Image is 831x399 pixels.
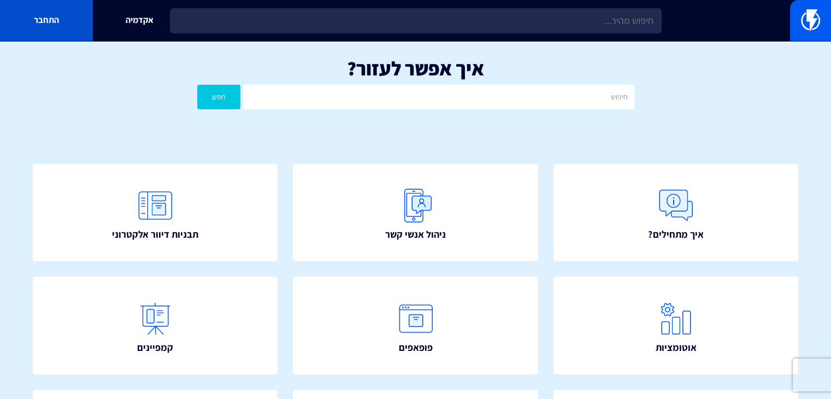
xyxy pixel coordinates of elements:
[553,277,798,374] a: אוטומציות
[553,164,798,262] a: איך מתחילים?
[293,277,538,374] a: פופאפים
[33,277,278,374] a: קמפיינים
[33,164,278,262] a: תבניות דיוור אלקטרוני
[16,57,815,79] h1: איך אפשר לעזור?
[648,227,703,242] span: איך מתחילים?
[170,8,662,33] input: חיפוש מהיר...
[137,341,173,355] span: קמפיינים
[197,85,241,109] button: חפש
[293,164,538,262] a: ניהול אנשי קשר
[112,227,198,242] span: תבניות דיוור אלקטרוני
[385,227,446,242] span: ניהול אנשי קשר
[243,85,634,109] input: חיפוש
[655,341,696,355] span: אוטומציות
[399,341,433,355] span: פופאפים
